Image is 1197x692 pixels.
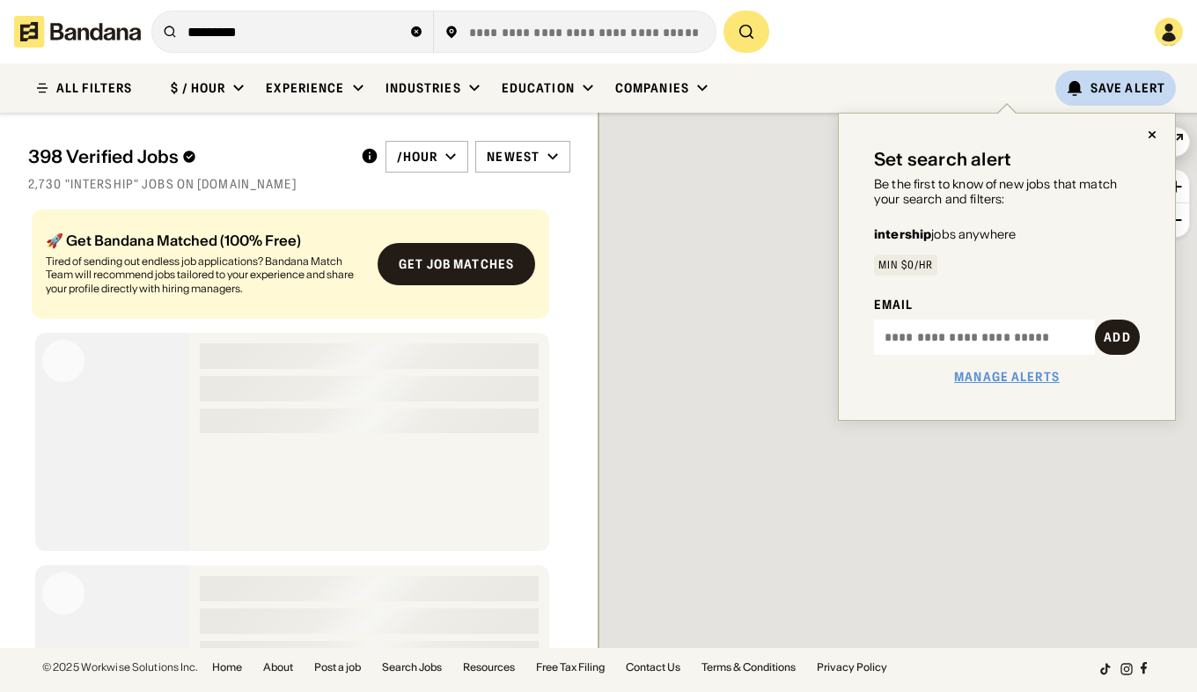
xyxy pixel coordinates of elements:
[954,369,1060,385] a: Manage Alerts
[56,82,132,94] div: ALL FILTERS
[382,662,442,673] a: Search Jobs
[263,662,293,673] a: About
[386,80,461,96] div: Industries
[212,662,242,673] a: Home
[399,258,514,270] div: Get job matches
[28,146,347,167] div: 398 Verified Jobs
[46,254,364,296] div: Tired of sending out endless job applications? Bandana Match Team will recommend jobs tailored to...
[817,662,887,673] a: Privacy Policy
[878,260,933,270] div: Min $0/hr
[874,228,1016,240] div: jobs anywhere
[314,662,361,673] a: Post a job
[701,662,796,673] a: Terms & Conditions
[502,80,575,96] div: Education
[487,149,540,165] div: Newest
[28,202,570,648] div: grid
[536,662,605,673] a: Free Tax Filing
[874,177,1140,207] div: Be the first to know of new jobs that match your search and filters:
[874,226,931,242] b: intership
[171,80,225,96] div: $ / hour
[615,80,689,96] div: Companies
[463,662,515,673] a: Resources
[266,80,344,96] div: Experience
[28,176,570,192] div: 2,730 "intership" jobs on [DOMAIN_NAME]
[42,662,198,673] div: © 2025 Workwise Solutions Inc.
[46,233,364,247] div: 🚀 Get Bandana Matched (100% Free)
[874,149,1011,170] div: Set search alert
[1104,331,1130,343] div: Add
[626,662,680,673] a: Contact Us
[397,149,438,165] div: /hour
[1091,80,1165,96] div: Save Alert
[14,16,141,48] img: Bandana logotype
[874,297,1140,313] div: Email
